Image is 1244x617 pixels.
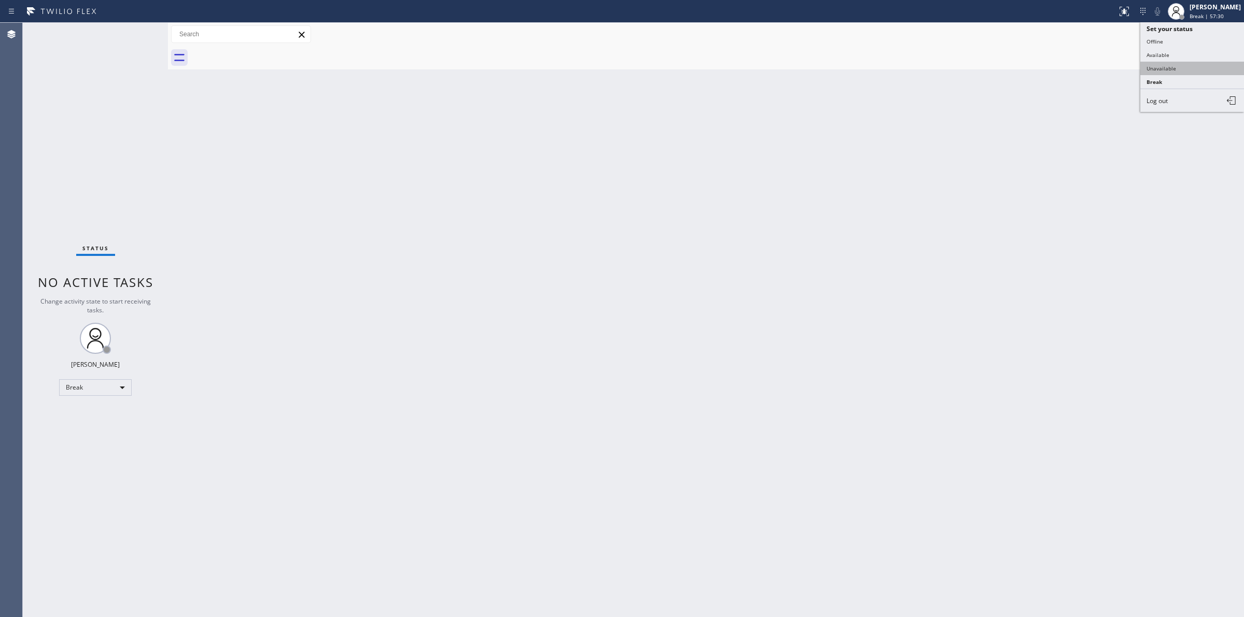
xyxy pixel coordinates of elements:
[40,297,151,314] span: Change activity state to start receiving tasks.
[1190,12,1224,20] span: Break | 57:30
[82,245,109,252] span: Status
[172,26,310,42] input: Search
[1190,3,1241,11] div: [PERSON_NAME]
[1150,4,1165,19] button: Mute
[59,379,132,396] div: Break
[38,274,153,291] span: No active tasks
[71,360,120,369] div: [PERSON_NAME]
